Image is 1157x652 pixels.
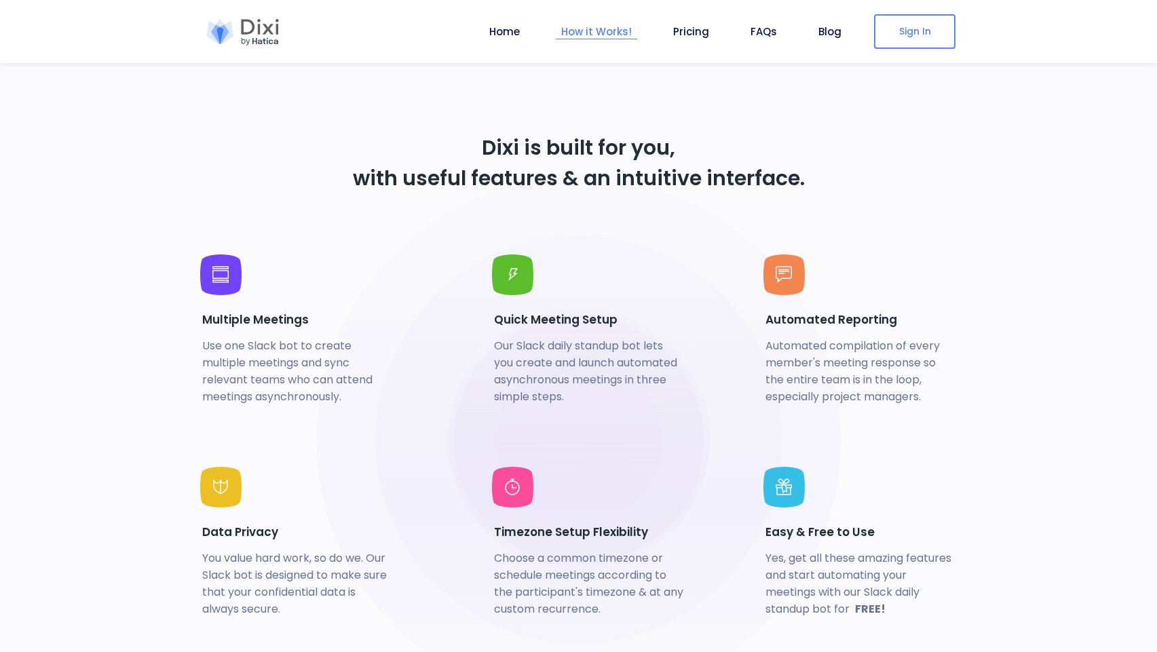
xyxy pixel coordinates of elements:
[745,24,782,39] a: FAQs
[494,524,684,539] h5: Timezone Setup Flexibility
[765,312,955,327] h5: Automated Reporting
[556,24,637,39] a: How it Works!
[494,550,684,618] p: Choose a common timezone or schedule meetings according to the participant's timezone & at any cu...
[494,312,684,327] h5: Quick Meeting Setup
[765,337,955,406] p: Automated compilation of every member's meeting response so the entire team is in the loop, espec...
[202,337,392,406] p: Use one Slack bot to create multiple meetings and sync relevant teams who can attend meetings asy...
[668,24,715,39] a: Pricing
[874,14,955,49] a: Sign In
[765,550,955,618] p: Yes, get all these amazing features and start automating your meetings with our Slack daily stand...
[202,524,392,539] h5: Data Privacy
[850,599,891,619] span: FREE!
[202,550,392,618] p: You value hard work, so do we. Our Slack bot is designed to make sure that your confidential data...
[484,24,525,39] a: Home
[813,24,847,39] a: Blog
[202,132,955,193] h2: Dixi is built for you, with useful features & an intuitive interface.
[765,524,955,539] h5: Easy & Free to Use
[202,312,392,327] h5: Multiple Meetings
[494,337,684,406] p: Our Slack daily standup bot lets you create and launch automated asynchronous meetings in three s...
